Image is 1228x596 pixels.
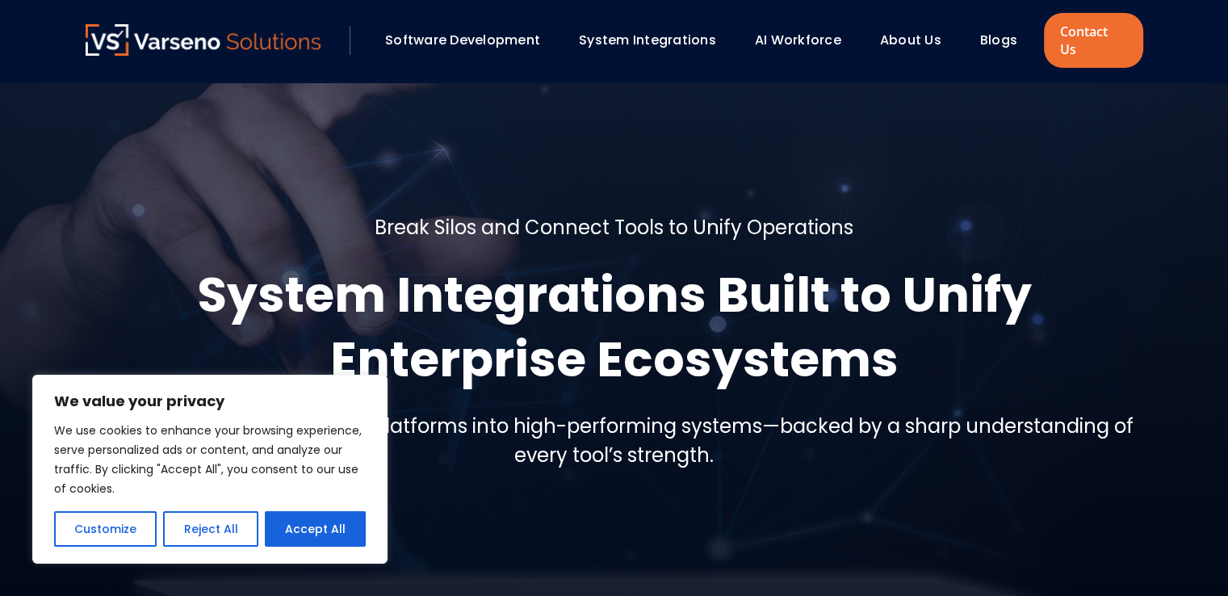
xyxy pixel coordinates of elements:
[375,213,853,242] h5: Break Silos and Connect Tools to Unify Operations
[872,27,964,54] div: About Us
[265,511,366,547] button: Accept All
[54,392,366,411] p: We value your privacy
[86,412,1143,470] h5: Varseno turns disconnected platforms into high-performing systems—backed by a sharp understanding...
[880,31,941,49] a: About Us
[86,262,1143,392] h1: System Integrations Built to Unify Enterprise Ecosystems
[54,421,366,498] p: We use cookies to enhance your browsing experience, serve personalized ads or content, and analyz...
[980,31,1017,49] a: Blogs
[747,27,864,54] div: AI Workforce
[755,31,841,49] a: AI Workforce
[385,31,540,49] a: Software Development
[579,31,716,49] a: System Integrations
[377,27,563,54] div: Software Development
[163,511,258,547] button: Reject All
[972,27,1040,54] div: Blogs
[86,24,321,57] a: Varseno Solutions – Product Engineering & IT Services
[86,24,321,56] img: Varseno Solutions – Product Engineering & IT Services
[571,27,739,54] div: System Integrations
[1044,13,1142,68] a: Contact Us
[54,511,157,547] button: Customize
